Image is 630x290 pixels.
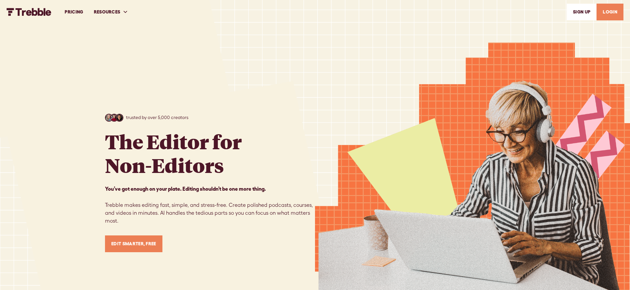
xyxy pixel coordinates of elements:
div: RESOURCES [89,1,134,23]
a: Edit Smarter, Free [105,235,162,252]
a: home [7,8,52,16]
h1: The Editor for Non-Editors [105,130,242,177]
div: RESOURCES [94,9,120,15]
a: PRICING [59,1,88,23]
p: trusted by over 5,000 creators [126,114,188,121]
strong: You’ve got enough on your plate. Editing shouldn’t be one more thing. ‍ [105,186,266,192]
p: Trebble makes editing fast, simple, and stress-free. Create polished podcasts, courses, and video... [105,185,315,225]
a: SIGn UP [567,4,597,20]
a: LOGIN [597,4,623,20]
img: Trebble FM Logo [7,8,52,16]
